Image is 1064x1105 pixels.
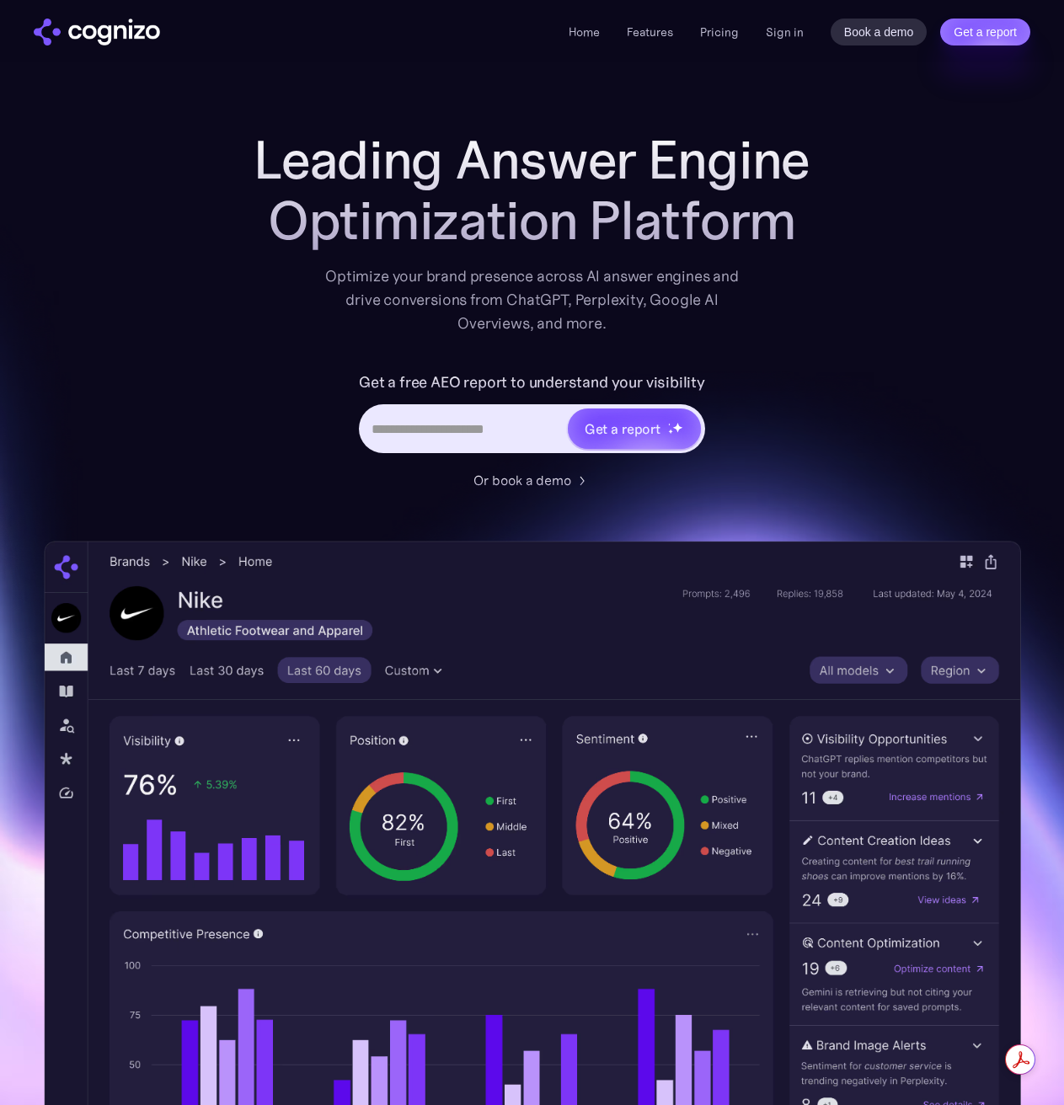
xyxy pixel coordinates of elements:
[940,19,1030,45] a: Get a report
[195,130,869,251] h1: Leading Answer Engine Optimization Platform
[359,369,705,396] label: Get a free AEO report to understand your visibility
[473,470,591,490] a: Or book a demo
[325,264,740,335] div: Optimize your brand presence across AI answer engines and drive conversions from ChatGPT, Perplex...
[627,24,673,40] a: Features
[700,24,739,40] a: Pricing
[34,19,160,45] a: home
[473,470,571,490] div: Or book a demo
[831,19,928,45] a: Book a demo
[672,422,683,433] img: star
[585,419,660,439] div: Get a report
[569,24,600,40] a: Home
[668,423,671,425] img: star
[359,369,705,462] form: Hero URL Input Form
[34,19,160,45] img: cognizo logo
[668,429,674,435] img: star
[566,407,703,451] a: Get a reportstarstarstar
[766,22,804,42] a: Sign in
